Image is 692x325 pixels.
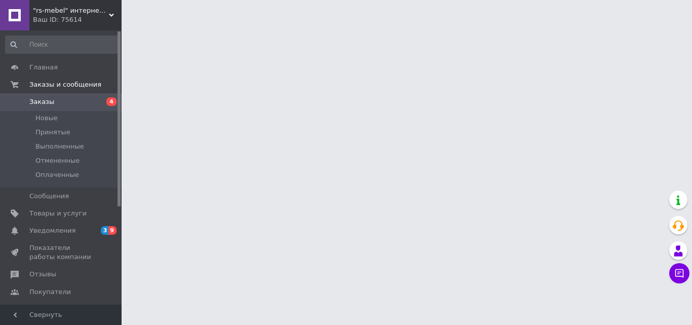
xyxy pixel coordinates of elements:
[29,192,69,201] span: Сообщения
[29,270,56,279] span: Отзывы
[35,170,79,179] span: Оплаченные
[29,80,101,89] span: Заказы и сообщения
[106,97,117,106] span: 4
[5,35,120,54] input: Поиск
[29,226,75,235] span: Уведомления
[35,156,80,165] span: Отмененные
[29,287,71,297] span: Покупатели
[33,6,109,15] span: "rs-mebel" интернет магазин мебели
[108,226,117,235] span: 9
[35,128,70,137] span: Принятые
[35,142,84,151] span: Выполненные
[29,243,94,262] span: Показатели работы компании
[669,263,689,283] button: Чат с покупателем
[101,226,109,235] span: 3
[33,15,122,24] div: Ваш ID: 75614
[29,209,87,218] span: Товары и услуги
[29,63,58,72] span: Главная
[29,97,54,106] span: Заказы
[35,114,58,123] span: Новые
